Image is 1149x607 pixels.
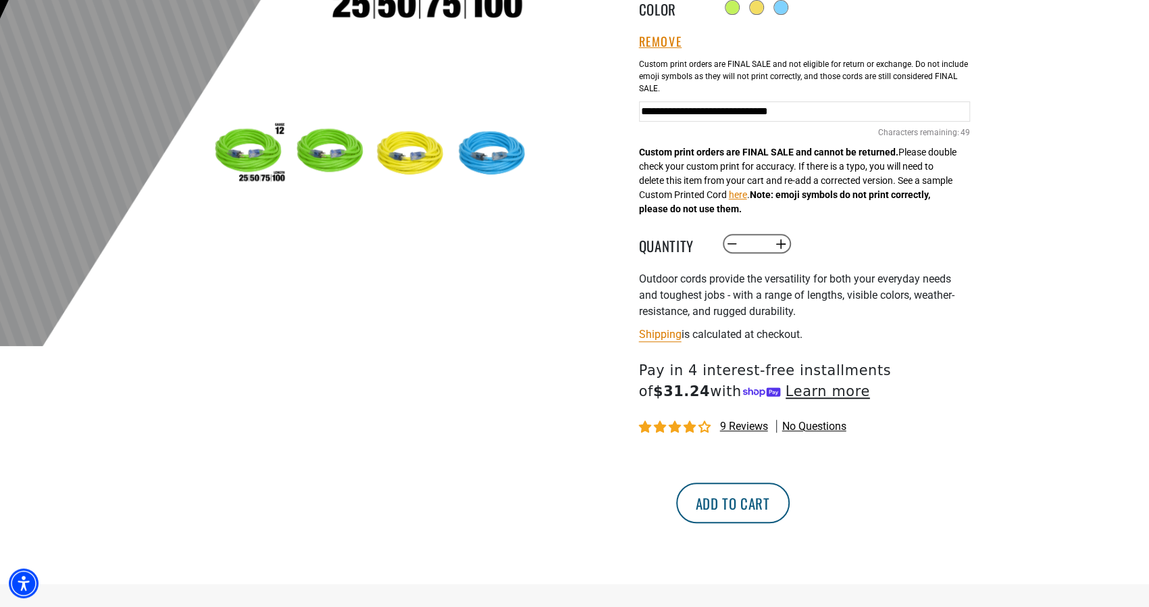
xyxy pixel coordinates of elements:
[639,325,970,343] div: is calculated at checkout.
[373,115,451,193] img: yellow
[878,128,959,137] span: Characters remaining:
[639,328,682,341] a: Shipping
[639,235,707,253] label: Quantity
[9,568,39,598] div: Accessibility Menu
[291,115,369,193] img: neon green
[455,115,533,193] img: Blue
[961,126,970,139] span: 49
[782,419,846,434] span: No questions
[639,272,954,318] span: Outdoor cords provide the versatility for both your everyday needs and toughest jobs - with a ran...
[639,101,970,122] input: Neon Green Cables
[729,188,747,202] button: here
[639,421,713,434] span: 4.00 stars
[639,34,682,49] button: Remove
[639,189,930,214] strong: Note: emoji symbols do not print correctly, please do not use them.
[720,420,768,433] span: 9 reviews
[676,483,790,523] button: Add to cart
